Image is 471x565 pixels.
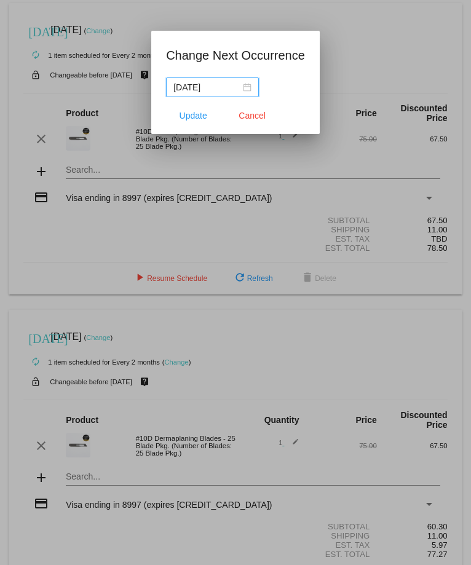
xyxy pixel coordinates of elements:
input: Select date [173,81,240,94]
span: Update [180,111,207,121]
button: Update [166,105,220,127]
span: Cancel [239,111,266,121]
button: Close dialog [225,105,279,127]
h1: Change Next Occurrence [166,45,305,65]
